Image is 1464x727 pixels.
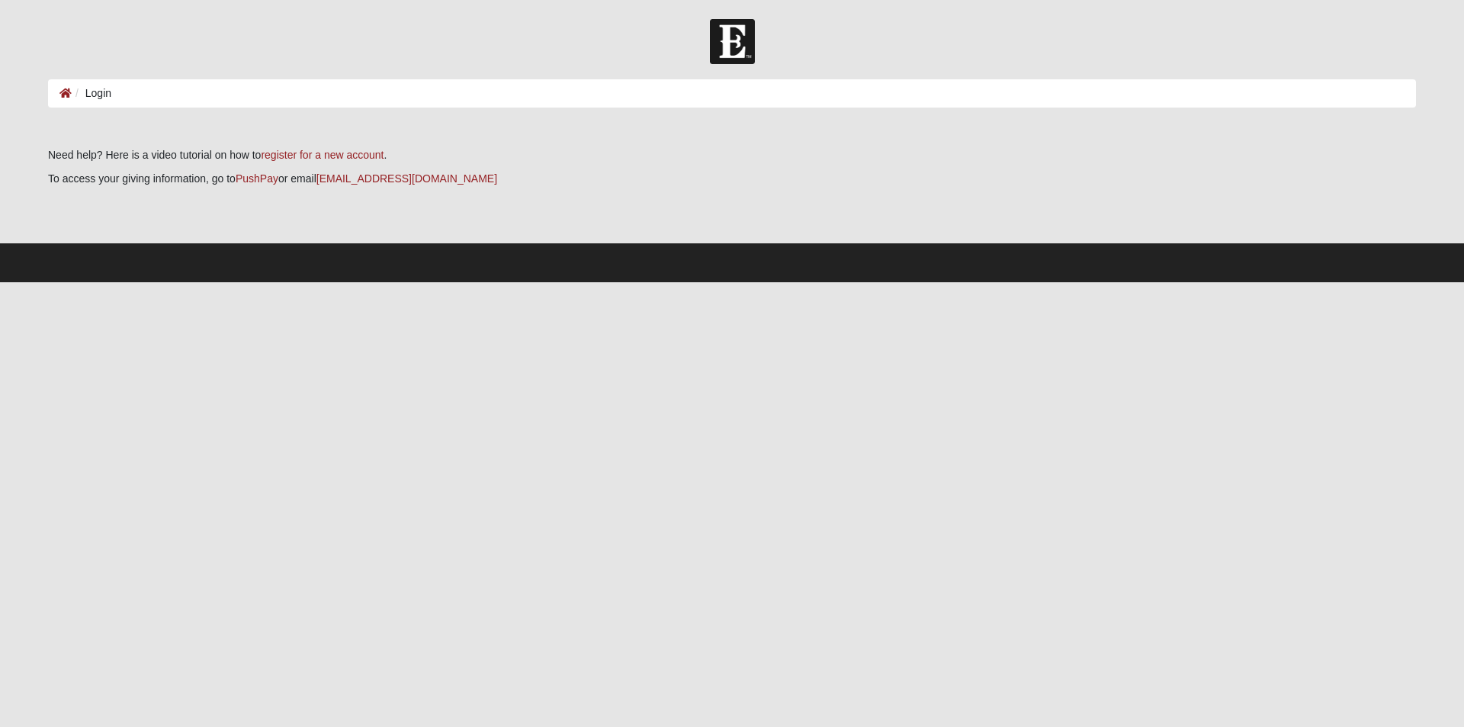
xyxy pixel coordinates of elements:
a: PushPay [236,172,278,185]
li: Login [72,85,111,101]
p: To access your giving information, go to or email [48,171,1416,187]
a: [EMAIL_ADDRESS][DOMAIN_NAME] [316,172,497,185]
img: Church of Eleven22 Logo [710,19,755,64]
p: Need help? Here is a video tutorial on how to . [48,147,1416,163]
a: register for a new account [261,149,384,161]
